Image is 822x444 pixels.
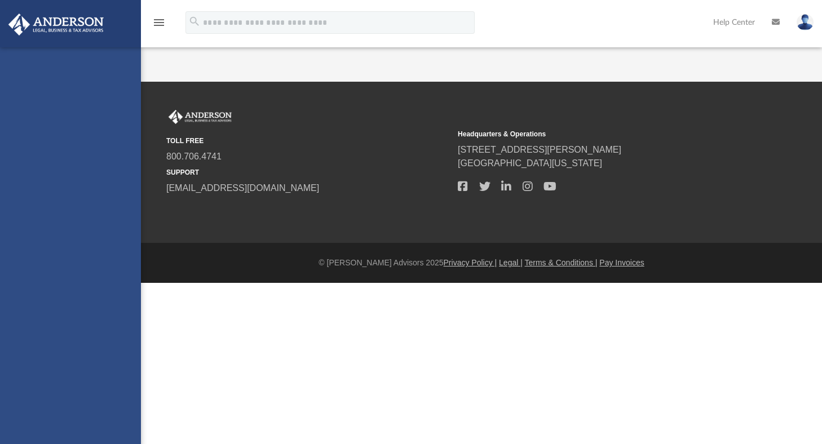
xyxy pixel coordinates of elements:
[188,15,201,28] i: search
[141,257,822,269] div: © [PERSON_NAME] Advisors 2025
[5,14,107,35] img: Anderson Advisors Platinum Portal
[166,183,319,193] a: [EMAIL_ADDRESS][DOMAIN_NAME]
[152,16,166,29] i: menu
[525,258,598,267] a: Terms & Conditions |
[458,145,621,154] a: [STREET_ADDRESS][PERSON_NAME]
[444,258,497,267] a: Privacy Policy |
[599,258,644,267] a: Pay Invoices
[166,167,450,177] small: SUPPORT
[166,136,450,146] small: TOLL FREE
[152,21,166,29] a: menu
[458,158,602,168] a: [GEOGRAPHIC_DATA][US_STATE]
[797,14,814,30] img: User Pic
[458,129,741,139] small: Headquarters & Operations
[166,110,234,125] img: Anderson Advisors Platinum Portal
[166,152,222,161] a: 800.706.4741
[499,258,523,267] a: Legal |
